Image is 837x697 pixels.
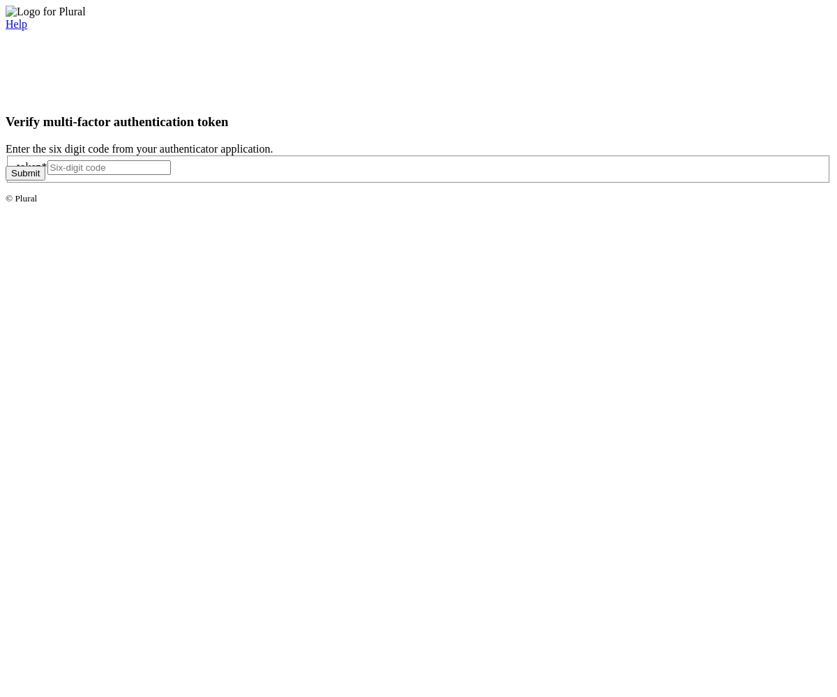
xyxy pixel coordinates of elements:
[47,160,171,175] input: Six-digit code
[6,166,45,181] button: Submit
[6,193,37,204] small: © Plural
[17,161,47,173] label: token
[6,6,86,18] img: Logo for Plural
[6,18,27,30] a: Help
[6,143,831,155] div: Enter the six digit code from your authenticator application.
[6,114,831,130] h3: Verify multi-factor authentication token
